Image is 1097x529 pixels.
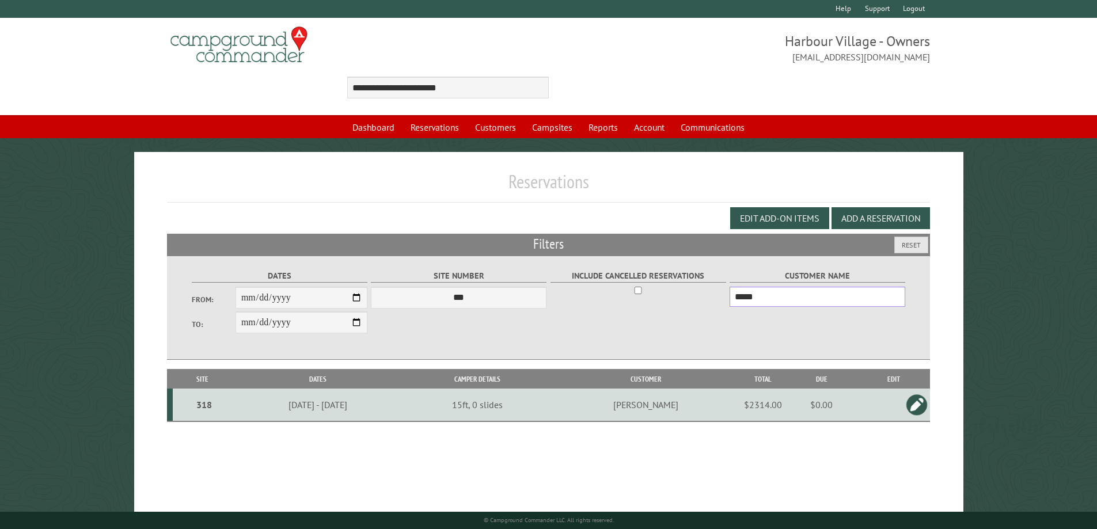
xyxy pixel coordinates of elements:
[786,369,857,389] th: Due
[192,269,367,283] label: Dates
[403,389,552,421] td: 15ft, 0 slides
[468,116,523,138] a: Customers
[525,116,579,138] a: Campsites
[627,116,671,138] a: Account
[740,369,786,389] th: Total
[167,22,311,67] img: Campground Commander
[894,237,928,253] button: Reset
[552,389,739,421] td: [PERSON_NAME]
[582,116,625,138] a: Reports
[832,207,930,229] button: Add a Reservation
[173,369,233,389] th: Site
[234,399,401,410] div: [DATE] - [DATE]
[740,389,786,421] td: $2314.00
[403,369,552,389] th: Camper Details
[484,516,614,524] small: © Campground Commander LLC. All rights reserved.
[192,319,236,330] label: To:
[371,269,546,283] label: Site Number
[857,369,931,389] th: Edit
[730,207,829,229] button: Edit Add-on Items
[674,116,751,138] a: Communications
[786,389,857,421] td: $0.00
[551,269,726,283] label: Include Cancelled Reservations
[552,369,739,389] th: Customer
[730,269,905,283] label: Customer Name
[346,116,401,138] a: Dashboard
[233,369,403,389] th: Dates
[167,234,931,256] h2: Filters
[192,294,236,305] label: From:
[549,32,931,64] span: Harbour Village - Owners [EMAIL_ADDRESS][DOMAIN_NAME]
[404,116,466,138] a: Reservations
[177,399,231,410] div: 318
[167,170,931,202] h1: Reservations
